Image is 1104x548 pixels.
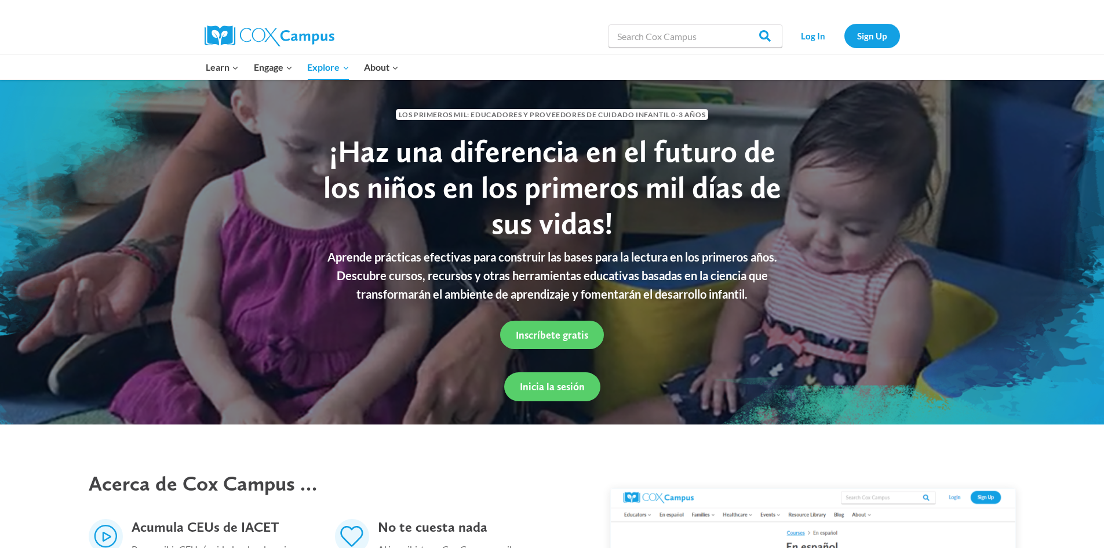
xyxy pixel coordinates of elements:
span: ¡Haz una diferencia en el futuro de los niños en los primeros mil días de sus vidas! [323,133,781,242]
nav: Secondary Navigation [788,24,900,48]
input: Search Cox Campus [609,24,782,48]
span: Engage [254,60,293,75]
a: Inicia la sesión [504,372,600,401]
a: Log In [788,24,839,48]
nav: Primary Navigation [199,55,406,79]
span: No te cuesta nada [378,518,487,535]
span: Learn [206,60,239,75]
span: LOS PRIMEROS MIL: Educadores y proveedores de cuidado infantil 0-3 años [396,109,708,120]
a: Sign Up [844,24,900,48]
p: Aprende prácticas efectivas para construir las bases para la lectura en los primeros años. Descub... [318,248,787,303]
span: Acumula CEUs de IACET [132,518,279,535]
img: Cox Campus [205,26,334,46]
span: Acerca de Cox Campus … [89,471,317,496]
span: Inscríbete gratis [516,329,588,341]
span: Inicia la sesión [520,380,585,393]
span: About [364,60,399,75]
a: Inscríbete gratis [500,321,604,349]
span: Explore [307,60,349,75]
